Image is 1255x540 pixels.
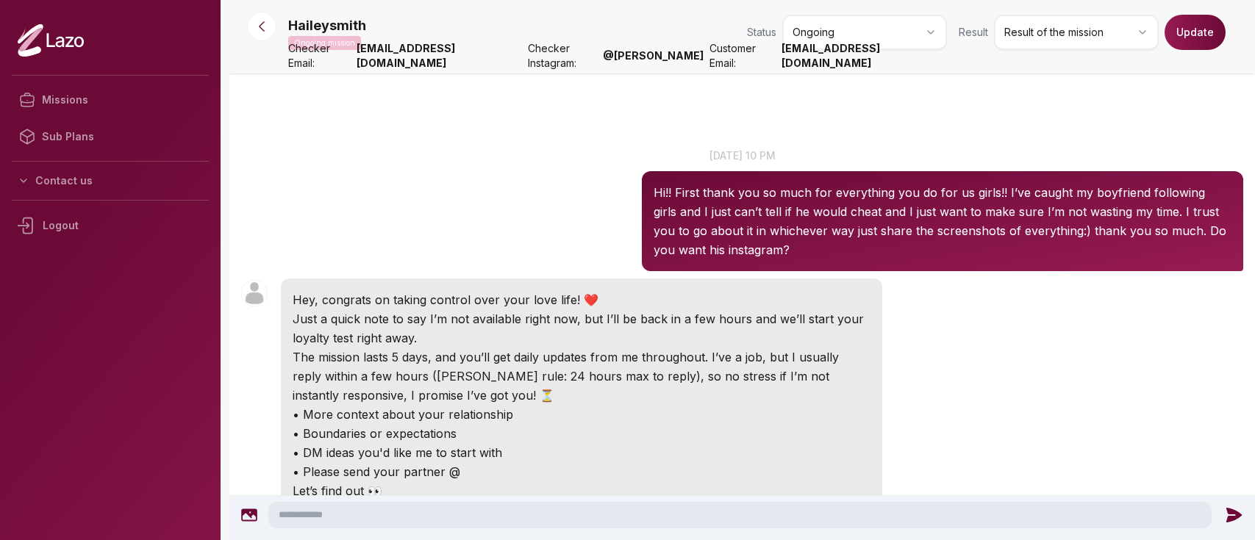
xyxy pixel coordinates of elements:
p: Ongoing mission [288,36,361,50]
p: Let’s find out 👀 [293,481,870,500]
div: Logout [12,206,209,245]
strong: @ [PERSON_NAME] [603,48,704,63]
p: Hey, congrats on taking control over your love life! ❤️ [293,290,870,309]
button: Contact us [12,168,209,194]
p: Haileysmith [288,15,366,36]
span: Result [959,25,988,40]
p: The mission lasts 5 days, and you’ll get daily updates from me throughout. I’ve a job, but I usua... [293,348,870,405]
strong: [EMAIL_ADDRESS][DOMAIN_NAME] [357,41,522,71]
p: Just a quick note to say I’m not available right now, but I’ll be back in a few hours and we’ll s... [293,309,870,348]
p: Hi!! First thank you so much for everything you do for us girls!! I’ve caught my boyfriend follow... [654,183,1231,259]
span: Customer Email: [709,41,776,71]
p: • Please send your partner @ [293,462,870,481]
p: • DM ideas you'd like me to start with [293,443,870,462]
a: Missions [12,82,209,118]
span: Status [747,25,776,40]
p: [DATE] 10 pm [229,148,1255,163]
p: • Boundaries or expectations [293,424,870,443]
img: User avatar [241,280,268,306]
strong: [EMAIL_ADDRESS][DOMAIN_NAME] [782,41,947,71]
a: Sub Plans [12,118,209,155]
span: Checker Email: [288,41,351,71]
span: Checker Instagram: [528,41,597,71]
button: Update [1165,15,1226,50]
p: • More context about your relationship [293,405,870,424]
